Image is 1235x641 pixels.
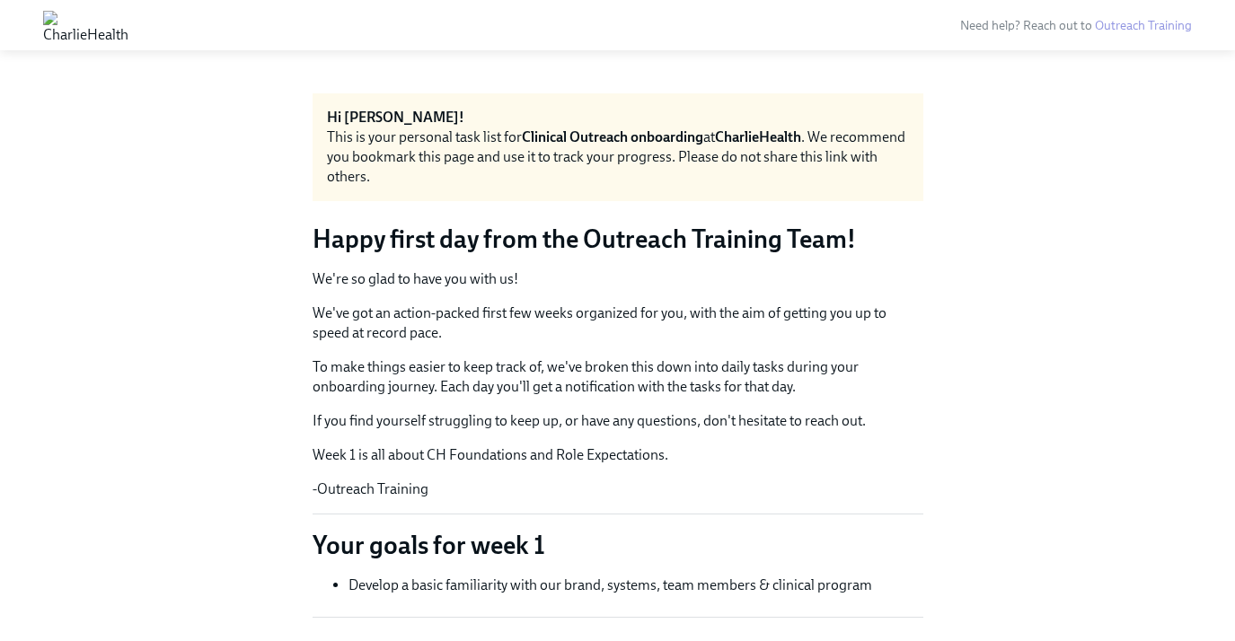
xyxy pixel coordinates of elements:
[522,128,703,145] strong: Clinical Outreach onboarding
[327,127,909,187] div: This is your personal task list for at . We recommend you bookmark this page and use it to track ...
[313,411,923,431] p: If you find yourself struggling to keep up, or have any questions, don't hesitate to reach out.
[348,575,923,595] li: Develop a basic familiarity with our brand, systems, team members & clinical program
[960,18,1192,33] span: Need help? Reach out to
[327,109,464,126] strong: Hi [PERSON_NAME]!
[313,529,923,561] p: Your goals for week 1
[715,128,801,145] strong: CharlieHealth
[313,269,923,289] p: We're so glad to have you with us!
[313,445,923,465] p: Week 1 is all about CH Foundations and Role Expectations.
[1095,18,1192,33] a: Outreach Training
[313,357,923,397] p: To make things easier to keep track of, we've broken this down into daily tasks during your onboa...
[313,303,923,343] p: We've got an action-packed first few weeks organized for you, with the aim of getting you up to s...
[313,223,923,255] h3: Happy first day from the Outreach Training Team!
[313,479,923,499] p: -Outreach Training
[43,11,128,40] img: CharlieHealth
